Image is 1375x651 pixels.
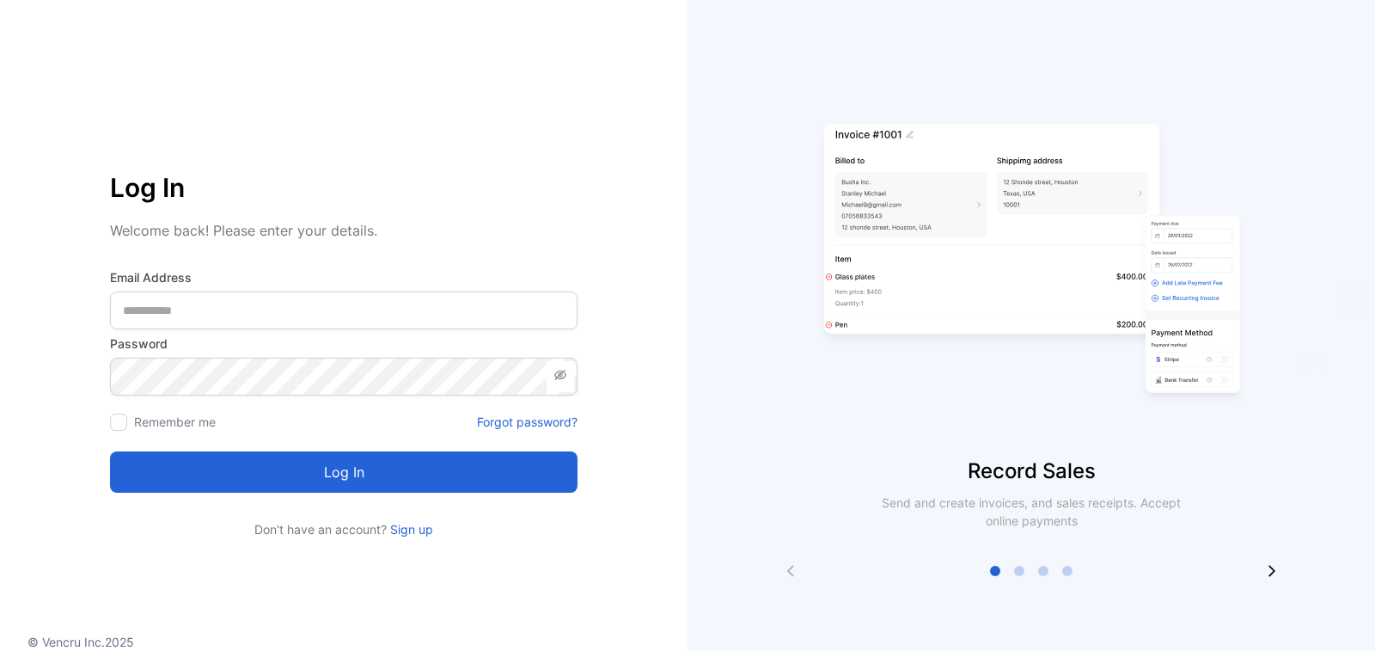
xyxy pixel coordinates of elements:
[110,167,577,208] p: Log In
[687,456,1375,487] p: Record Sales
[110,268,577,286] label: Email Address
[110,335,577,353] label: Password
[816,69,1246,456] img: slider image
[477,413,577,431] a: Forgot password?
[110,69,196,162] img: vencru logo
[134,415,216,429] label: Remember me
[387,522,433,537] a: Sign up
[866,494,1196,530] p: Send and create invoices, and sales receipts. Accept online payments
[110,520,577,538] p: Don't have an account?
[110,220,577,241] p: Welcome back! Please enter your details.
[110,451,577,493] button: Log in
